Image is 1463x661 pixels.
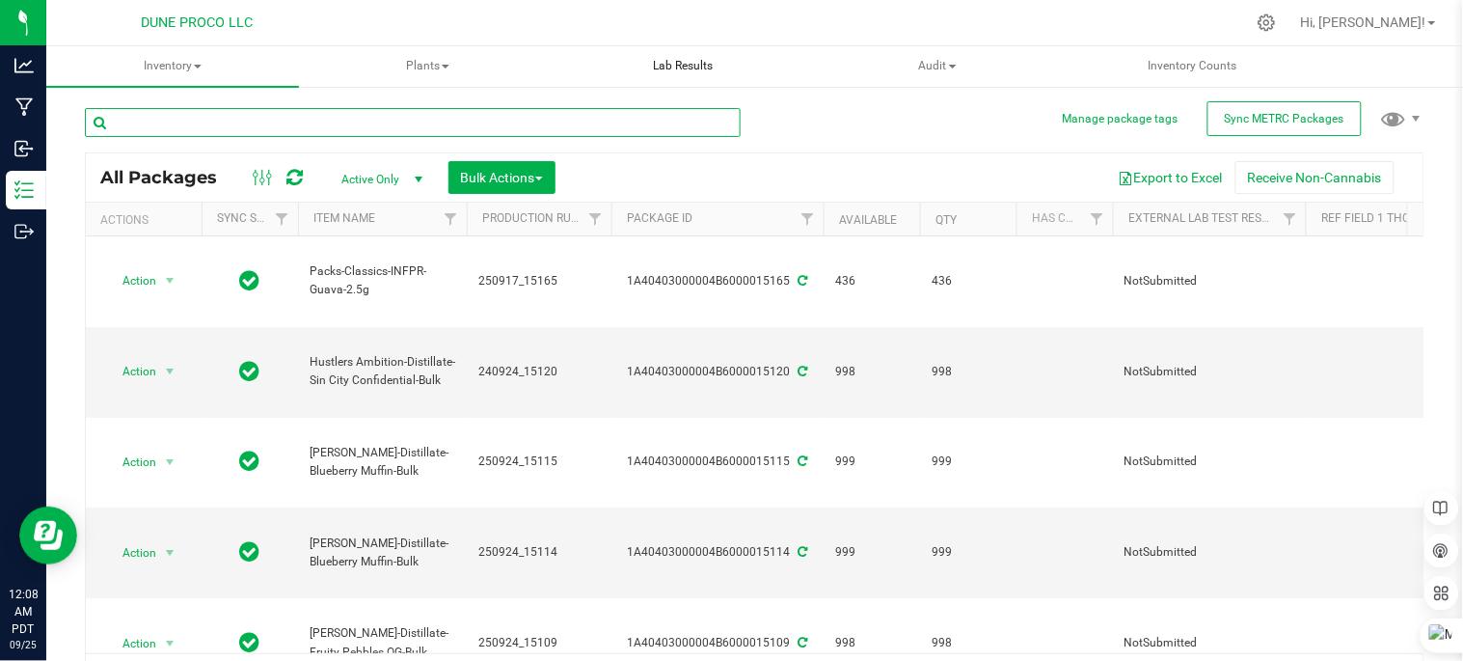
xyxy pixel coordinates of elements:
span: 998 [835,634,908,652]
span: Sync from Compliance System [796,454,808,468]
span: Lab Results [627,58,739,74]
span: 999 [932,453,1005,471]
a: Filter [435,203,467,235]
span: Action [105,630,157,657]
a: Sync Status [217,211,291,225]
div: 1A40403000004B6000015120 [609,363,826,381]
span: In Sync [240,358,260,385]
a: Plants [301,46,554,87]
span: Action [105,267,157,294]
div: 1A40403000004B6000015115 [609,453,826,471]
span: 998 [932,634,1005,652]
span: Sync from Compliance System [796,545,808,559]
span: [PERSON_NAME]-Distillate-Blueberry Muffin-Bulk [310,444,455,481]
span: Hi, [PERSON_NAME]! [1301,14,1426,30]
iframe: Resource center [19,507,77,565]
span: 436 [932,272,1005,290]
span: NotSubmitted [1124,543,1294,562]
input: Search Package ID, Item Name, SKU, Lot or Part Number... [85,108,741,137]
span: In Sync [240,267,260,294]
p: 09/25 [9,638,38,652]
a: Lab Results [556,46,809,87]
span: Audit [812,47,1063,86]
span: 999 [932,543,1005,562]
span: Sync from Compliance System [796,365,808,378]
span: 436 [835,272,908,290]
a: Item Name [313,211,375,225]
span: Sync from Compliance System [796,636,808,649]
button: Export to Excel [1106,161,1235,194]
button: Manage package tags [1063,111,1179,127]
a: Filter [1274,203,1306,235]
span: select [158,267,182,294]
a: Filter [1081,203,1113,235]
span: In Sync [240,629,260,656]
span: Packs-Classics-INFPR-Guava-2.5g [310,262,455,299]
button: Sync METRC Packages [1207,101,1362,136]
span: 998 [932,363,1005,381]
a: Inventory Counts [1067,46,1319,87]
span: [PERSON_NAME]-Distillate-Blueberry Muffin-Bulk [310,535,455,571]
span: Action [105,449,157,476]
span: Inventory Counts [1123,58,1263,74]
span: 998 [835,363,908,381]
div: 1A40403000004B6000015109 [609,634,826,652]
inline-svg: Manufacturing [14,97,34,117]
span: NotSubmitted [1124,363,1294,381]
inline-svg: Inventory [14,180,34,200]
span: Hustlers Ambition-Distillate-Sin City Confidential-Bulk [310,353,455,390]
span: Action [105,358,157,385]
a: Audit [811,46,1064,87]
a: Available [839,213,897,227]
span: Sync from Compliance System [796,274,808,288]
span: [PERSON_NAME]-Distillate-Fruity Pebbles OG-Bulk [310,624,455,661]
span: 999 [835,453,908,471]
div: Actions [100,213,194,227]
span: 999 [835,543,908,562]
button: Bulk Actions [448,161,555,194]
a: Ref Field 1 THC [1321,211,1410,225]
span: Action [105,539,157,566]
div: 1A40403000004B6000015165 [609,272,826,290]
span: 250917_15165 [478,272,600,290]
span: In Sync [240,448,260,475]
span: NotSubmitted [1124,453,1294,471]
a: Filter [266,203,298,235]
span: Plants [302,47,553,86]
span: 240924_15120 [478,363,600,381]
inline-svg: Analytics [14,56,34,75]
span: 250924_15109 [478,634,600,652]
span: select [158,358,182,385]
a: Filter [580,203,611,235]
inline-svg: Outbound [14,222,34,241]
span: 250924_15115 [478,453,600,471]
span: DUNE PROCO LLC [141,14,253,31]
span: NotSubmitted [1124,272,1294,290]
th: Has COA [1016,203,1113,236]
a: Qty [935,213,957,227]
span: Bulk Actions [461,170,543,185]
a: External Lab Test Result [1128,211,1280,225]
span: 250924_15114 [478,543,600,562]
a: Production Run [482,211,580,225]
div: 1A40403000004B6000015114 [609,543,826,562]
span: All Packages [100,167,236,188]
span: NotSubmitted [1124,634,1294,652]
span: In Sync [240,538,260,565]
p: 12:08 AM PDT [9,586,38,638]
a: Inventory [46,46,299,87]
span: select [158,449,182,476]
div: Manage settings [1255,14,1279,32]
a: Package ID [627,211,692,225]
span: select [158,539,182,566]
inline-svg: Inbound [14,139,34,158]
span: select [158,630,182,657]
span: Sync METRC Packages [1225,112,1344,125]
a: Filter [792,203,824,235]
button: Receive Non-Cannabis [1235,161,1395,194]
